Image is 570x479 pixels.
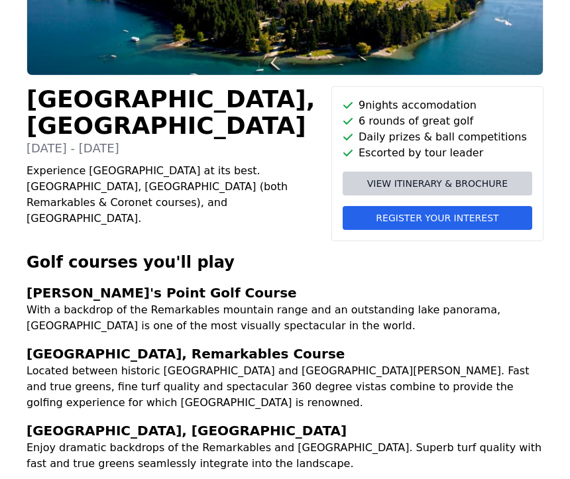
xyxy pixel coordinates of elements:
[27,284,543,303] h3: [PERSON_NAME]'s Point Golf Course
[343,207,532,231] button: Register your interest
[343,130,532,146] li: Daily prizes & ball competitions
[27,345,543,364] h3: [GEOGRAPHIC_DATA], Remarkables Course
[376,212,498,225] span: Register your interest
[27,140,321,158] p: [DATE] - [DATE]
[27,303,543,335] p: With a backdrop of the Remarkables mountain range and an outstanding lake panorama, [GEOGRAPHIC_D...
[27,422,543,441] h3: [GEOGRAPHIC_DATA], [GEOGRAPHIC_DATA]
[343,114,532,130] li: 6 rounds of great golf
[27,252,543,274] h2: Golf courses you'll play
[343,146,532,162] li: Escorted by tour leader
[343,98,532,114] li: 9 nights accomodation
[27,364,543,411] p: Located between historic [GEOGRAPHIC_DATA] and [GEOGRAPHIC_DATA][PERSON_NAME]. Fast and true gree...
[367,178,508,191] span: View itinerary & brochure
[27,441,543,472] p: Enjoy dramatic backdrops of the Remarkables and [GEOGRAPHIC_DATA]. Superb turf quality with fast ...
[27,87,321,140] h1: [GEOGRAPHIC_DATA], [GEOGRAPHIC_DATA]
[343,172,532,196] a: View itinerary & brochure
[27,164,321,227] p: Experience [GEOGRAPHIC_DATA] at its best. [GEOGRAPHIC_DATA], [GEOGRAPHIC_DATA] (both Remarkables ...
